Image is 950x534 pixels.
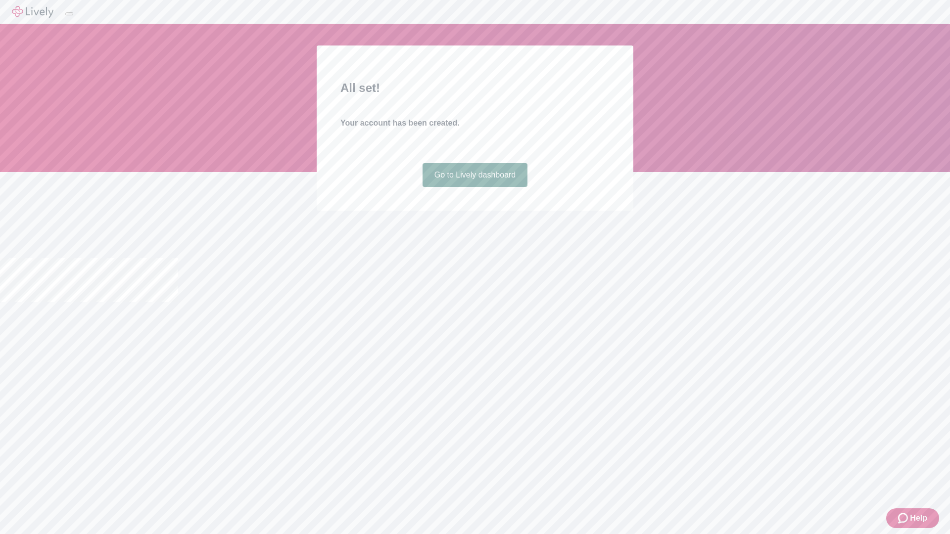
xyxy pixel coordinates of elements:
[886,508,939,528] button: Zendesk support iconHelp
[340,79,610,97] h2: All set!
[423,163,528,187] a: Go to Lively dashboard
[898,512,910,524] svg: Zendesk support icon
[65,12,73,15] button: Log out
[910,512,927,524] span: Help
[12,6,53,18] img: Lively
[340,117,610,129] h4: Your account has been created.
